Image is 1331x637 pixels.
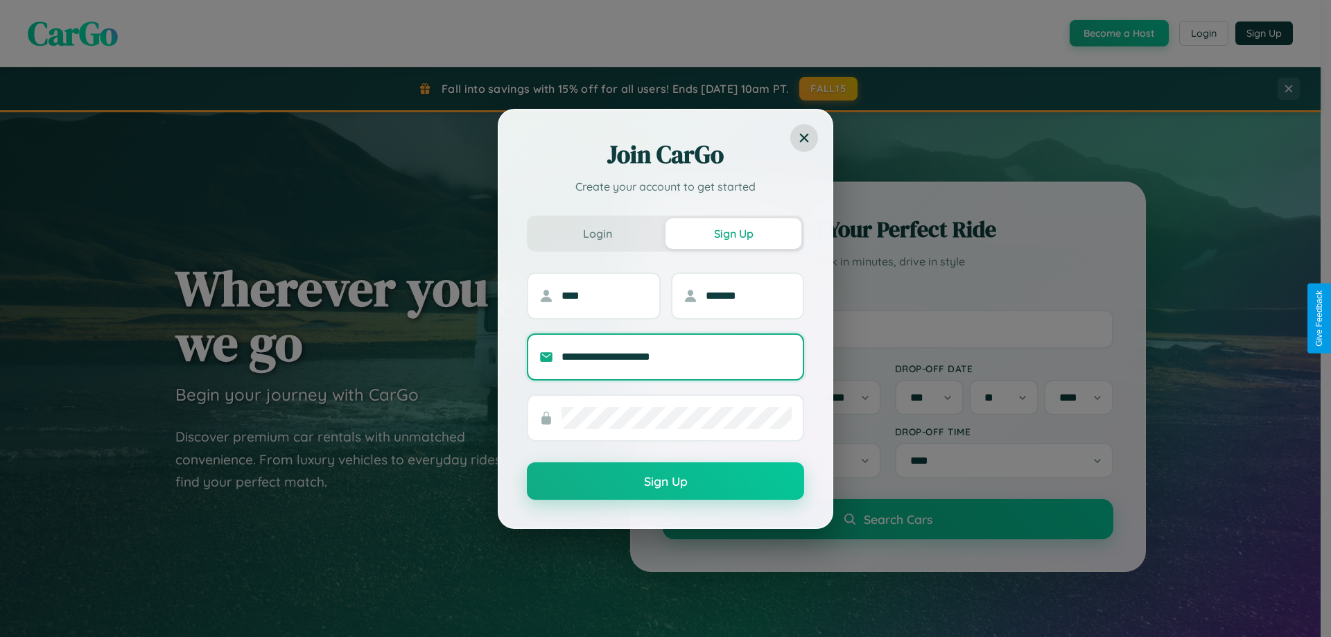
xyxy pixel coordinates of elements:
button: Sign Up [527,462,804,500]
div: Give Feedback [1314,290,1324,347]
button: Sign Up [665,218,801,249]
h2: Join CarGo [527,138,804,171]
button: Login [530,218,665,249]
p: Create your account to get started [527,178,804,195]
